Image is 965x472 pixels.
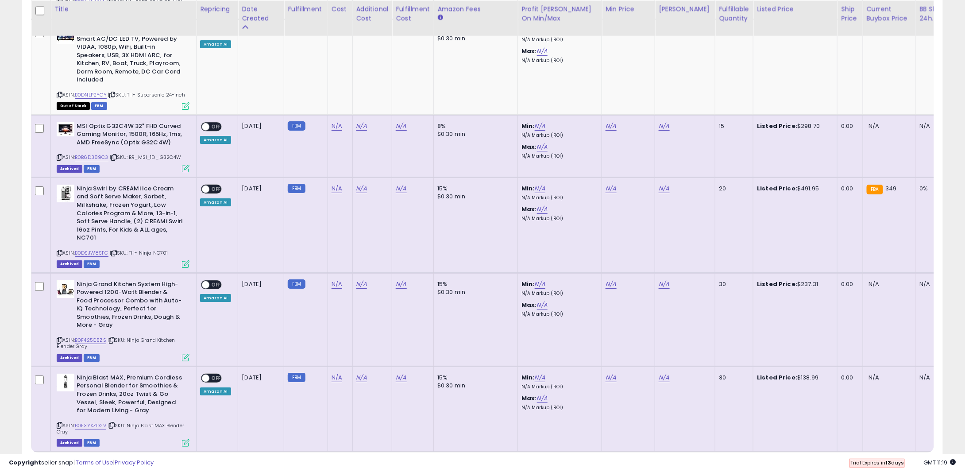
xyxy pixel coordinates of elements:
b: Min: [521,373,535,382]
a: N/A [606,373,616,382]
div: ASIN: [57,27,189,109]
a: N/A [535,122,545,131]
div: Ship Price [841,4,859,23]
div: Date Created [242,4,280,23]
a: B0DSJW8SFG [75,249,108,257]
p: N/A Markup (ROI) [521,405,595,411]
div: N/A [920,122,949,130]
b: Listed Price: [757,184,797,193]
strong: Copyright [9,458,41,467]
b: Ninja Grand Kitchen System High-Powered 1200-Watt Blender & Food Processor Combo with Auto-iQ Tec... [77,280,184,332]
span: All listings that are currently out of stock and unavailable for purchase on Amazon [57,102,90,110]
div: Cost [332,4,349,14]
div: 15 [719,122,746,130]
p: N/A Markup (ROI) [521,132,595,139]
div: $0.30 min [437,288,511,296]
small: FBM [288,373,305,382]
span: FBM [84,439,100,447]
a: N/A [332,280,342,289]
div: Listed Price [757,4,834,14]
div: ASIN: [57,374,189,446]
div: N/A [920,280,949,288]
div: $237.31 [757,280,830,288]
span: | SKU: Ninja Grand Kitchen Blender Gray [57,337,175,350]
img: 21BKATd44AL._SL40_.jpg [57,374,74,391]
span: FBM [84,354,100,362]
div: [DATE] [242,374,277,382]
div: ASIN: [57,280,189,360]
span: 349 [885,184,896,193]
span: Listings that have been deleted from Seller Central [57,354,82,362]
div: 8% [437,122,511,130]
span: N/A [869,122,880,130]
div: Profit [PERSON_NAME] on Min/Max [521,4,598,23]
div: 0.00 [841,122,856,130]
div: Amazon AI [200,198,231,206]
b: Listed Price: [757,373,797,382]
div: $0.30 min [437,193,511,201]
span: OFF [209,374,224,382]
span: | SKU: Ninja Blast MAX Blender Gray [57,422,184,435]
div: 30 [719,374,746,382]
span: OFF [209,123,224,130]
div: $0.30 min [437,35,511,43]
a: N/A [535,184,545,193]
span: FBM [91,102,107,110]
a: N/A [537,205,548,214]
div: $298.70 [757,122,830,130]
div: Fulfillment [288,4,324,14]
span: Trial Expires in days [850,459,904,466]
a: N/A [606,122,616,131]
div: 0.00 [841,280,856,288]
img: 41G8RFzC9pL._SL40_.jpg [57,280,74,298]
b: Max: [521,143,537,151]
b: Listed Price: [757,122,797,130]
div: BB Share 24h. [920,4,952,23]
a: Privacy Policy [115,458,154,467]
a: N/A [537,47,548,56]
div: 15% [437,280,511,288]
th: The percentage added to the cost of goods (COGS) that forms the calculator for Min & Max prices. [518,1,602,36]
b: Min: [521,280,535,288]
b: Ninja Blast MAX, Premium Cordless Personal Blender for Smoothies & Frozen Drinks, 20oz Twist & Go... [77,374,184,417]
a: N/A [535,373,545,382]
div: Fulfillable Quantity [719,4,749,23]
span: | SKU: TH- Ninja NC701 [110,249,168,256]
div: 0.00 [841,185,856,193]
b: MSI Optix G32C4W 32" FHD Curved Gaming Monitor, 1500R, 165Hz, 1ms, AMD FreeSync (Optix G32C4W) [77,122,184,149]
div: 30 [719,280,746,288]
div: Additional Cost [356,4,389,23]
b: Max: [521,301,537,309]
a: N/A [537,301,548,310]
b: Min: [521,122,535,130]
div: [DATE] [242,280,277,288]
small: FBM [288,279,305,289]
p: N/A Markup (ROI) [521,384,595,390]
a: N/A [332,373,342,382]
a: N/A [356,373,367,382]
small: FBM [288,184,305,193]
div: $0.30 min [437,130,511,138]
b: Max: [521,394,537,402]
a: N/A [606,184,616,193]
img: 31RDxLcAxvL._SL40_.jpg [57,122,74,136]
div: seller snap | | [9,459,154,467]
a: N/A [356,184,367,193]
span: | SKU: BR_MSI_1D_ G32C4W [110,154,181,161]
span: OFF [209,281,224,288]
div: Amazon Fees [437,4,514,14]
a: N/A [396,122,406,131]
a: N/A [332,122,342,131]
a: N/A [659,280,669,289]
div: $0.30 min [437,382,511,390]
a: N/A [332,184,342,193]
div: ASIN: [57,122,189,171]
b: Min: [521,184,535,193]
span: FBM [84,165,100,173]
a: N/A [537,143,548,151]
div: 15% [437,374,511,382]
b: 13 [885,459,891,466]
a: N/A [396,373,406,382]
a: N/A [396,280,406,289]
b: Supersonic SC-2420VTV 24-inch Smart AC/DC LED TV, Powered by VIDAA, 1080p, WiFi, Built-in Speaker... [77,27,184,86]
